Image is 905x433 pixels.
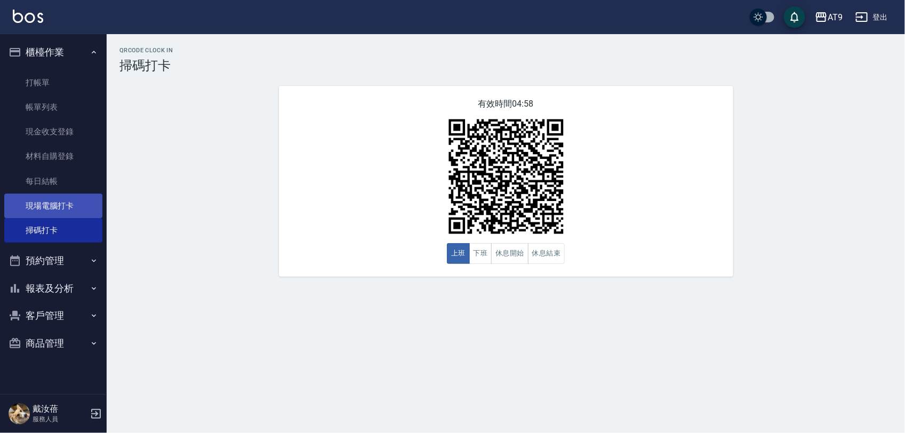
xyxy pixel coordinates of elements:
h3: 掃碼打卡 [119,58,892,73]
a: 帳單列表 [4,95,102,119]
button: 客戶管理 [4,302,102,330]
h2: QRcode Clock In [119,47,892,54]
img: Person [9,403,30,424]
button: 休息結束 [528,243,565,264]
button: 上班 [447,243,470,264]
h5: 戴汝蓓 [33,404,87,414]
a: 現金收支登錄 [4,119,102,144]
button: AT9 [811,6,847,28]
div: 有效時間 04:58 [279,86,733,277]
a: 材料自購登錄 [4,144,102,169]
button: 報表及分析 [4,275,102,302]
button: save [784,6,805,28]
img: Logo [13,10,43,23]
button: 登出 [851,7,892,27]
p: 服務人員 [33,414,87,424]
div: AT9 [828,11,843,24]
button: 商品管理 [4,330,102,357]
button: 休息開始 [491,243,528,264]
button: 預約管理 [4,247,102,275]
a: 每日結帳 [4,169,102,194]
a: 現場電腦打卡 [4,194,102,218]
button: 下班 [469,243,492,264]
button: 櫃檯作業 [4,38,102,66]
a: 掃碼打卡 [4,218,102,243]
a: 打帳單 [4,70,102,95]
